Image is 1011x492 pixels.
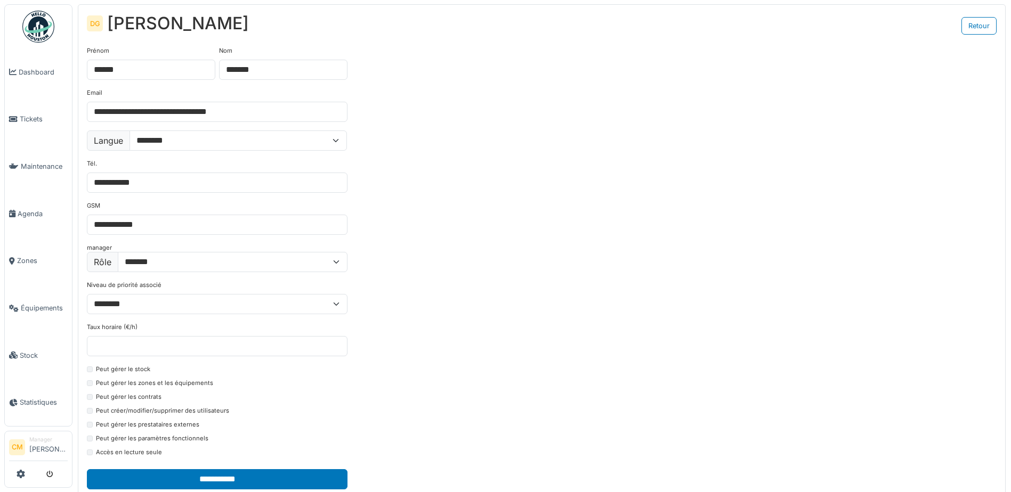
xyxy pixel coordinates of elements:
label: Taux horaire (€/h) [87,323,138,332]
label: Peut gérer le stock [96,365,150,374]
label: Niveau de priorité associé [87,281,161,290]
span: Statistiques [20,397,68,407]
div: Manager [29,436,68,444]
a: Tickets [5,96,72,143]
li: CM [9,439,25,455]
form: manager [87,46,347,489]
div: DG [87,15,103,31]
label: Peut gérer les zones et les équipements [96,379,213,388]
span: Stock [20,350,68,360]
span: Tickets [20,114,68,124]
a: Agenda [5,190,72,237]
a: Dashboard [5,48,72,96]
a: Maintenance [5,143,72,190]
span: Maintenance [21,161,68,171]
label: Peut gérer les prestataires externes [96,420,199,429]
li: [PERSON_NAME] [29,436,68,458]
span: Dashboard [19,67,68,77]
label: Accès en lecture seule [96,448,162,457]
a: Statistiques [5,379,72,427]
label: Peut gérer les contrats [96,392,161,401]
label: Peut gérer les paramètres fonctionnels [96,434,208,443]
img: Badge_color-CXgf-gQk.svg [22,11,54,43]
label: Rôle [87,252,118,272]
label: Prénom [87,46,109,55]
span: Équipements [21,303,68,313]
label: Email [87,88,102,97]
a: Stock [5,332,72,379]
a: Zones [5,237,72,285]
label: GSM [87,201,100,210]
span: Agenda [18,209,68,219]
a: Équipements [5,284,72,332]
span: Zones [17,256,68,266]
a: Retour [961,17,997,35]
div: [PERSON_NAME] [107,13,249,34]
label: Langue [87,130,130,151]
label: Tél. [87,159,97,168]
label: Peut créer/modifier/supprimer des utilisateurs [96,406,229,415]
a: CM Manager[PERSON_NAME] [9,436,68,461]
label: Nom [219,46,232,55]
